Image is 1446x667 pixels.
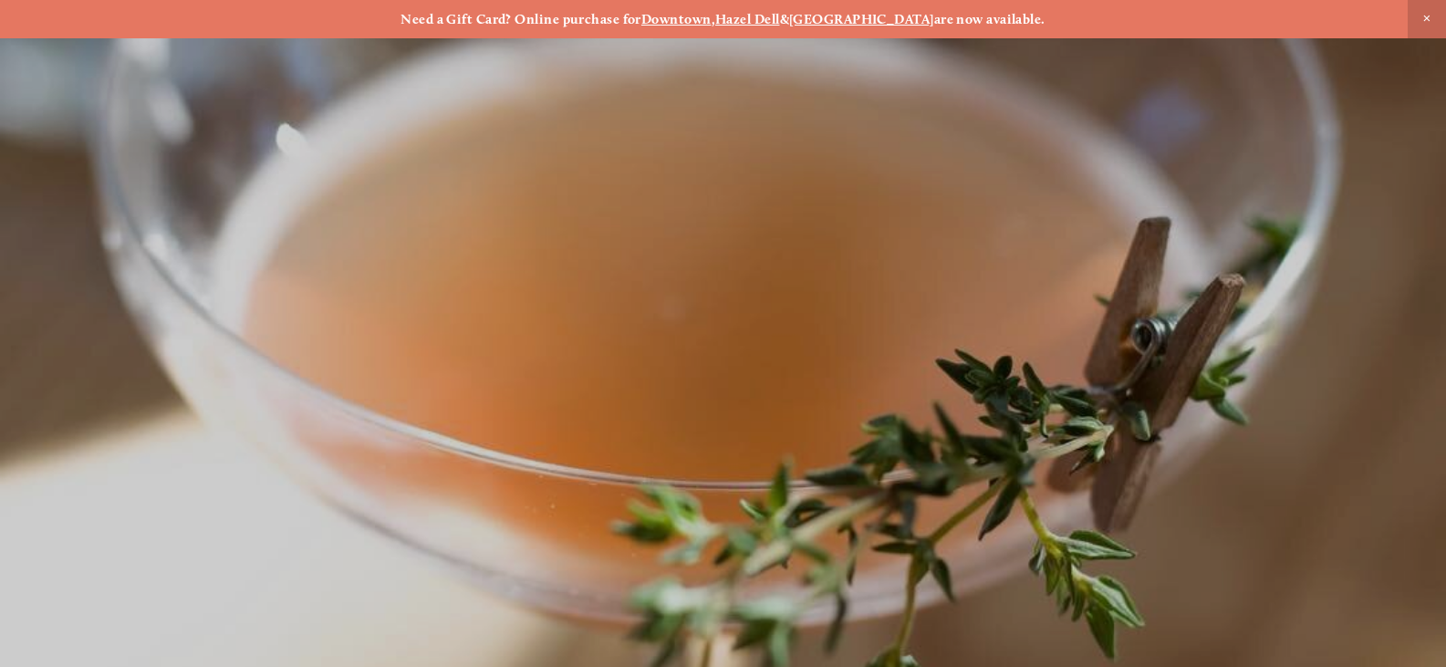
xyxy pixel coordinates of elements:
a: Hazel Dell [715,11,780,27]
strong: Need a Gift Card? Online purchase for [401,11,641,27]
strong: , [712,11,715,27]
strong: are now available. [934,11,1045,27]
a: [GEOGRAPHIC_DATA] [789,11,934,27]
a: Downtown [641,11,712,27]
strong: & [780,11,789,27]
